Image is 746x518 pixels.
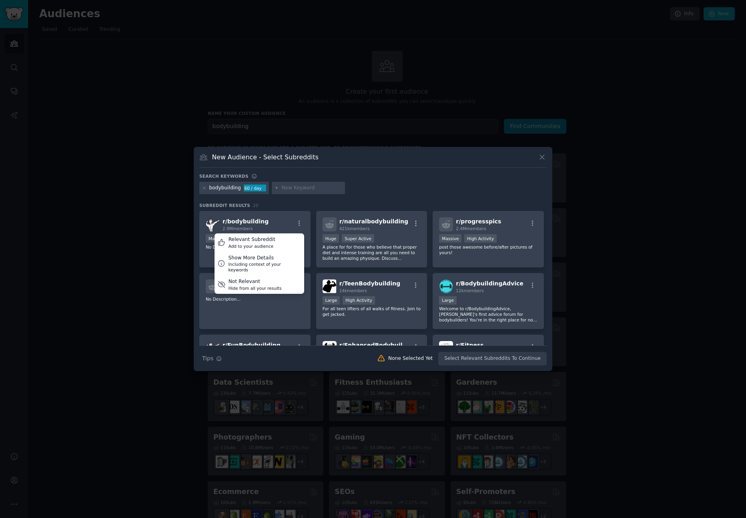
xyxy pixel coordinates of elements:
div: Not Relevant [229,278,282,285]
div: Huge [323,234,339,243]
p: No Description... [206,244,304,250]
div: bodybuilding [209,185,241,192]
div: High Activity [464,234,497,243]
img: BodybuildingAdvice [439,279,453,293]
span: r/ FunBodybuilding [223,342,281,348]
button: Tips [199,351,225,365]
div: High Activity [343,296,375,305]
img: bodybuilding [206,217,220,231]
span: r/ progresspics [456,218,501,225]
img: EnhancedBodybuilding [323,341,337,355]
img: TeenBodybuilding [323,279,337,293]
p: A place for for those who believe that proper diet and intense training are all you need to build... [323,244,421,261]
div: Large [439,296,457,305]
div: Massive [439,234,461,243]
span: 20 [253,203,259,208]
span: 12k members [456,288,483,293]
span: 14k members [339,288,367,293]
div: Hide from all your results [229,285,282,291]
span: 2.4M members [456,226,486,231]
h3: New Audience - Select Subreddits [212,153,319,161]
span: r/ EnhancedBodybuilding [339,342,417,348]
span: r/ Fitness [456,342,483,348]
span: 2.9M members [223,226,253,231]
div: Relevant Subreddit [229,236,275,243]
img: FunBodybuilding [206,341,220,355]
span: r/ TeenBodybuilding [339,280,401,287]
span: Tips [202,354,213,363]
div: None Selected Yet [388,355,433,362]
input: New Keyword [281,185,342,192]
p: Welcome to r/BodybuildingAdvice, [PERSON_NAME]'s first advice forum for bodybuilders! You're in t... [439,306,537,323]
h3: Search keywords [199,173,249,179]
div: Massive [206,234,228,243]
img: Fitness [439,341,453,355]
div: 60 / day [244,185,266,192]
div: Show More Details [228,255,301,262]
span: r/ naturalbodybuilding [339,218,408,225]
div: Add to your audience [229,243,275,249]
span: r/ bodybuilding [223,218,269,225]
div: Including context of your keywords [228,261,301,273]
p: For all teen lifters of all walks of fitness. Join to get jacked. [323,306,421,317]
span: 421k members [339,226,370,231]
span: r/ BodybuildingAdvice [456,280,523,287]
p: post those awesome before/after pictures of yours! [439,244,537,255]
p: No Description... [206,296,304,302]
div: Super Active [342,234,374,243]
div: Large [323,296,340,305]
span: Subreddit Results [199,203,250,208]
